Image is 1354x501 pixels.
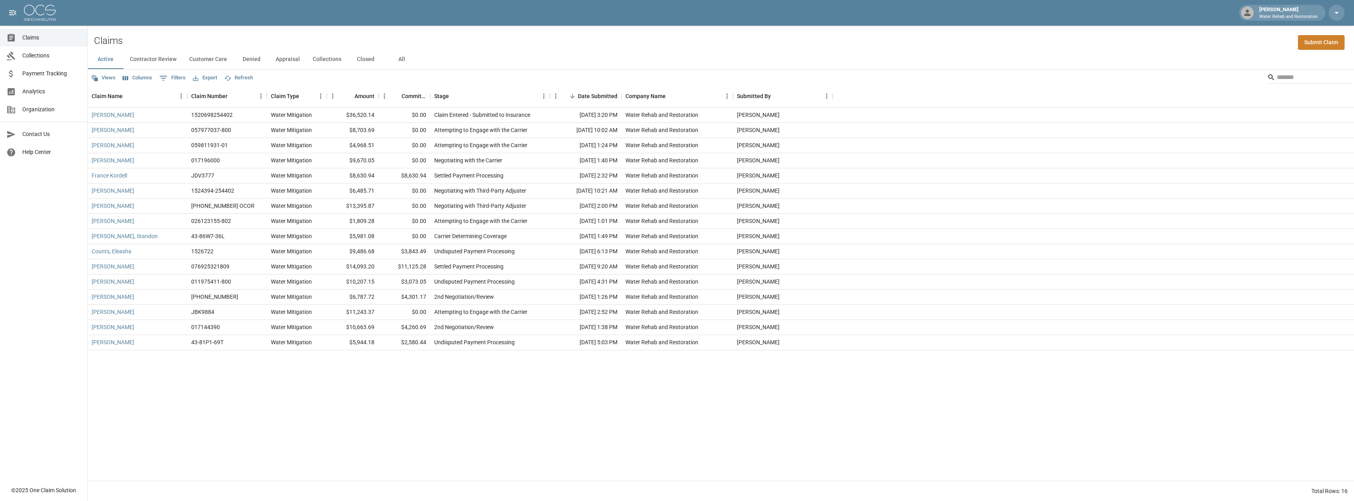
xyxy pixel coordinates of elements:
[434,172,504,179] div: Settled Payment Processing
[378,274,430,290] div: $3,073.05
[88,85,187,107] div: Claim Name
[92,111,134,119] a: [PERSON_NAME]
[271,85,299,107] div: Claim Type
[578,85,617,107] div: Date Submitted
[771,91,782,102] button: Sort
[348,50,384,69] button: Closed
[821,90,833,102] button: Menu
[737,232,780,240] div: Terri W
[92,187,134,195] a: [PERSON_NAME]
[550,335,621,350] div: [DATE] 5:03 PM
[434,338,515,346] div: Undisputed Payment Processing
[434,323,494,331] div: 2nd Negotiation/Review
[1298,35,1344,50] a: Submit Claim
[157,72,188,85] button: Show filters
[92,126,134,134] a: [PERSON_NAME]
[625,111,698,119] div: Water Rehab and Restoration
[378,305,430,320] div: $0.00
[550,274,621,290] div: [DATE] 4:31 PM
[550,108,621,123] div: [DATE] 3:20 PM
[191,262,229,270] div: 076925321809
[378,244,430,259] div: $3,843.49
[625,308,698,316] div: Water Rehab and Restoration
[550,153,621,168] div: [DATE] 1:40 PM
[550,168,621,183] div: [DATE] 2:32 PM
[327,199,378,214] div: $13,395.87
[737,262,780,270] div: Terri W
[271,172,312,179] div: Water Mitigation
[1259,14,1317,20] p: Water Rehab and Restoration
[550,259,621,274] div: [DATE] 9:20 AM
[22,34,81,42] span: Claims
[271,217,312,225] div: Water Mitigation
[222,72,255,84] button: Refresh
[737,338,780,346] div: Jace Loerwald
[233,50,269,69] button: Denied
[355,85,374,107] div: Amount
[191,278,231,286] div: 011975411-800
[550,85,621,107] div: Date Submitted
[191,202,255,210] div: 01-008-967942 OCOR
[22,51,81,60] span: Collections
[625,85,666,107] div: Company Name
[191,126,231,134] div: 057977037-800
[327,153,378,168] div: $9,670.05
[187,85,267,107] div: Claim Number
[378,229,430,244] div: $0.00
[434,262,504,270] div: Settled Payment Processing
[92,232,158,240] a: [PERSON_NAME], Standon
[92,293,134,301] a: [PERSON_NAME]
[306,50,348,69] button: Collections
[737,323,780,331] div: Terri W
[434,111,530,119] div: Claim Entered - Submitted to Insurance
[625,141,698,149] div: Water Rehab and Restoration
[327,85,378,107] div: Amount
[11,486,76,494] div: © 2025 One Claim Solution
[191,187,234,195] div: 1524394-254402
[327,229,378,244] div: $5,981.08
[550,244,621,259] div: [DATE] 6:13 PM
[737,141,780,149] div: Terri W
[299,91,310,102] button: Sort
[378,335,430,350] div: $2,580.44
[121,72,154,84] button: Select columns
[625,172,698,179] div: Water Rehab and Restoration
[625,278,698,286] div: Water Rehab and Restoration
[384,50,419,69] button: All
[434,247,515,255] div: Undisputed Payment Processing
[269,50,306,69] button: Appraisal
[191,111,233,119] div: 1520698254402
[92,202,134,210] a: [PERSON_NAME]
[191,293,238,301] div: 01-008-898459
[378,168,430,183] div: $8,630.94
[123,91,134,102] button: Sort
[625,232,698,240] div: Water Rehab and Restoration
[737,278,780,286] div: Terri W
[92,262,134,270] a: [PERSON_NAME]
[737,217,780,225] div: Terri W
[271,187,312,195] div: Water Mitigation
[271,111,312,119] div: Water Mitigation
[434,156,502,164] div: Negotiating with the Carrier
[721,90,733,102] button: Menu
[315,90,327,102] button: Menu
[271,338,312,346] div: Water Mitigation
[92,308,134,316] a: [PERSON_NAME]
[737,308,780,316] div: Terri W
[88,50,123,69] button: Active
[434,126,527,134] div: Attempting to Engage with the Carrier
[1267,71,1352,85] div: Search
[327,305,378,320] div: $11,243.37
[327,259,378,274] div: $14,093.20
[378,320,430,335] div: $4,260.69
[1311,487,1348,495] div: Total Rows: 16
[378,183,430,199] div: $0.00
[22,148,81,156] span: Help Center
[271,247,312,255] div: Water Mitigation
[737,172,780,179] div: Terri W
[327,108,378,123] div: $36,520.14
[22,130,81,138] span: Contact Us
[327,335,378,350] div: $5,944.18
[378,199,430,214] div: $0.00
[92,217,134,225] a: [PERSON_NAME]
